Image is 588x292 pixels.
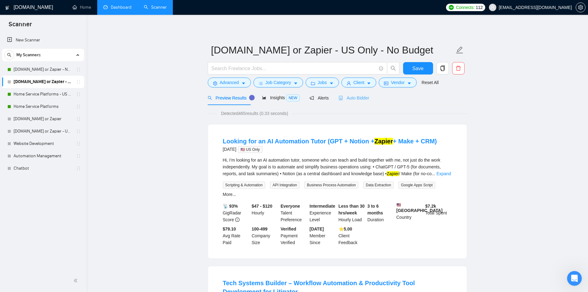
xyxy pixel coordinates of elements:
a: Chatbot [14,162,72,175]
button: barsJob Categorycaret-down [253,78,303,87]
span: Save [412,65,423,72]
b: Verified [281,226,296,231]
button: setting [576,2,586,12]
a: Looking for an AI Automation Tutor (GPT + Notion +Zapier+ Make + CRM) [223,138,437,145]
button: userClientcaret-down [341,78,377,87]
iframe: Intercom live chat [567,271,582,286]
b: $47 - $120 [252,204,272,209]
span: holder [76,166,81,171]
b: Everyone [281,204,300,209]
div: Payment Verified [279,226,308,246]
b: ⭐️ 5.00 [339,226,352,231]
span: info-circle [235,218,240,222]
div: Hourly [250,203,279,223]
a: New Scanner [7,34,79,46]
span: holder [76,116,81,121]
div: [DATE] [223,146,437,153]
span: holder [76,92,81,97]
span: copy [437,66,448,71]
span: Scanner [4,20,37,33]
a: setting [576,5,586,10]
div: Company Size [250,226,279,246]
button: delete [452,62,465,74]
span: area-chart [262,95,266,100]
span: holder [76,129,81,134]
span: setting [213,81,217,86]
span: idcard [384,81,388,86]
a: Expand [436,171,451,176]
span: Connects: [456,4,474,11]
div: Client Feedback [337,226,366,246]
a: Automation Management [14,150,72,162]
span: Advanced [220,79,239,86]
mark: Zapier [387,171,399,176]
a: More... [223,192,236,197]
input: Scanner name... [211,42,454,58]
span: caret-down [241,81,246,86]
span: user [347,81,351,86]
span: edit [456,46,464,54]
input: Search Freelance Jobs... [211,65,376,72]
span: Detected 465 results (0.33 seconds) [217,110,292,117]
a: homeHome [73,5,91,10]
img: 🇺🇸 [397,203,401,207]
div: Talent Preference [279,203,308,223]
button: search [4,50,14,60]
span: holder [76,79,81,84]
div: Hi, I’m looking for an AI automation tutor, someone who can teach and build together with me, not... [223,157,452,177]
b: 3 to 6 months [367,204,383,215]
a: Home Service Platforms - US Only [14,88,72,100]
a: [DOMAIN_NAME] or Zapier - US Only - No Budget [14,76,72,88]
span: user [490,5,495,10]
span: caret-down [407,81,411,86]
a: [DOMAIN_NAME] or Zapier - No Budget Mentioned [14,63,72,76]
span: caret-down [294,81,298,86]
span: NEW [286,95,300,101]
span: API Integration [270,182,299,188]
div: Member Since [308,226,337,246]
button: settingAdvancedcaret-down [208,78,251,87]
span: Preview Results [208,95,252,100]
span: info-circle [379,66,383,70]
button: folderJobscaret-down [306,78,339,87]
span: Data Extraction [363,182,394,188]
div: Hourly Load [337,203,366,223]
span: caret-down [329,81,334,86]
a: Website Development [14,138,72,150]
span: Client [353,79,365,86]
span: holder [76,67,81,72]
button: Save [403,62,433,74]
img: upwork-logo.png [449,5,454,10]
span: My Scanners [16,49,41,61]
span: holder [76,141,81,146]
button: idcardVendorcaret-down [379,78,416,87]
span: 🇺🇸 US Only [238,146,262,153]
span: Vendor [391,79,404,86]
a: Reset All [422,79,439,86]
span: search [208,96,212,100]
a: [DOMAIN_NAME] or Zapier - US Only [14,125,72,138]
span: delete [452,66,464,71]
b: $ 7.2k [425,204,436,209]
span: folder [311,81,315,86]
b: $79.10 [223,226,236,231]
span: robot [339,96,343,100]
span: search [387,66,399,71]
span: double-left [73,277,80,284]
b: 📡 93% [223,204,238,209]
span: search [5,53,14,57]
span: Google Apps Script [398,182,435,188]
div: Tooltip anchor [249,95,255,100]
span: Business Process Automation [304,182,358,188]
span: 112 [476,4,482,11]
a: [DOMAIN_NAME] or Zapier [14,113,72,125]
div: Country [395,203,424,223]
span: setting [576,5,585,10]
span: Jobs [318,79,327,86]
b: Less than 30 hrs/week [339,204,365,215]
span: Insights [262,95,300,100]
span: Alerts [310,95,329,100]
mark: Zapier [374,138,393,145]
b: Intermediate [310,204,335,209]
b: 100-499 [252,226,267,231]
